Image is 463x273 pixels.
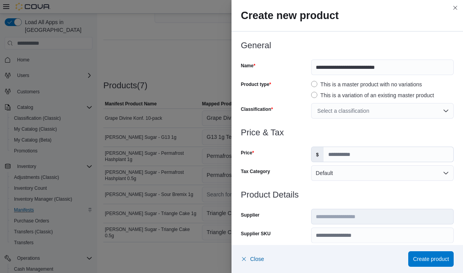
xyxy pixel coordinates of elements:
label: Classification [241,106,273,112]
button: Close [241,251,264,267]
label: Supplier [241,212,259,218]
label: This is a master product with no variations [311,80,422,89]
label: Name [241,63,255,69]
button: Close this dialog [451,3,460,12]
button: Default [311,165,454,181]
span: Create product [413,255,449,263]
h3: General [241,41,454,50]
h3: Price & Tax [241,128,454,137]
label: Price [241,150,254,156]
button: Create product [408,251,454,267]
span: Close [250,255,264,263]
label: Tax Category [241,168,270,175]
h2: Create new product [241,9,454,22]
label: Supplier SKU [241,231,271,237]
label: Product type [241,81,271,87]
label: This is a variation of an existing master product [311,91,434,100]
label: $ [312,147,324,162]
h3: Product Details [241,190,454,199]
